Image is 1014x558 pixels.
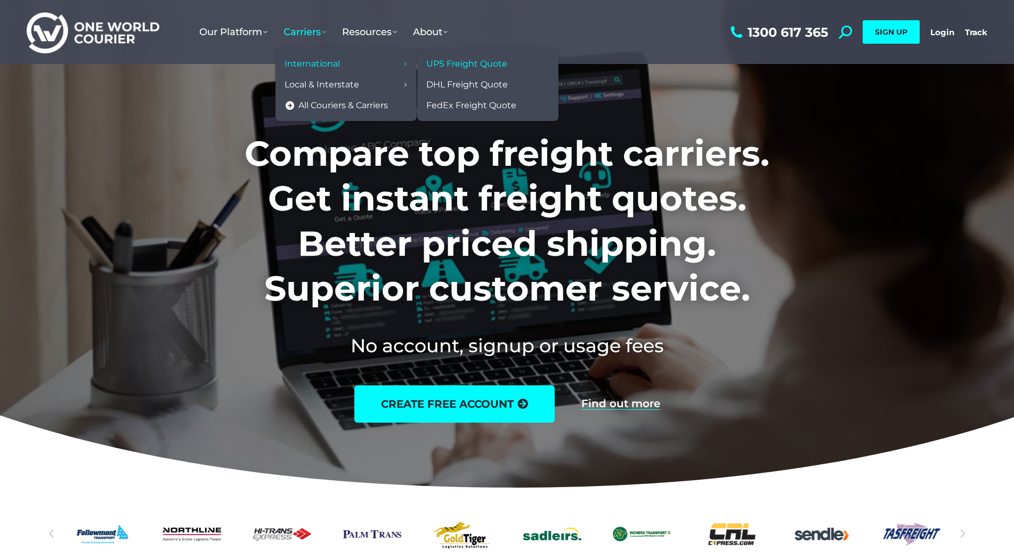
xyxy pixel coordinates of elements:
[253,515,311,553] a: Hi-Trans_logo
[285,79,359,91] span: Local & Interstate
[343,515,401,553] div: 13 / 25
[27,11,159,54] img: One World Courier
[298,100,388,111] span: All Couriers & Carriers
[426,59,507,70] span: UPS Freight Quote
[191,15,275,48] a: Our Platform
[283,26,326,38] span: Carriers
[253,515,311,553] div: 12 / 25
[342,26,397,38] span: Resources
[613,515,671,553] div: 16 / 25
[426,100,516,111] span: FedEx Freight Quote
[581,398,660,410] a: Find out more
[703,515,761,553] div: 17 / 25
[875,27,907,37] span: SIGN UP
[423,54,553,75] a: UPS Freight Quote
[174,333,840,359] h2: No account, signup or usage fees
[793,515,851,553] div: 18 / 25
[199,26,267,38] span: Our Platform
[703,515,761,553] a: CRL Express Logo
[334,15,405,48] a: Resources
[863,20,920,44] a: SIGN UP
[883,515,941,553] a: Tas Freight logo a one world courier partner in freight solutions
[275,15,334,48] a: Carriers
[426,79,508,91] span: DHL Freight Quote
[73,515,131,553] div: 10 / 25
[433,515,491,553] a: gb
[930,27,954,37] a: Login
[883,515,941,553] div: 19 / 25
[728,26,828,39] a: 1300 617 365
[423,95,553,116] a: FedEx Freight Quote
[354,385,555,423] a: create free account
[163,515,221,553] div: 11 / 25
[281,95,411,116] a: All Couriers & Carriers
[523,515,581,553] a: Sadleirs_logo_green
[343,515,401,553] a: Palm-Trans-logo_x2-1
[793,515,851,553] a: Sendle logo
[285,59,340,70] span: International
[281,75,411,95] a: Local & Interstate
[73,515,131,553] a: Followmont transoirt web logo
[965,27,987,37] a: Track
[405,15,456,48] a: About
[174,131,840,311] h1: Compare top freight carriers. Get instant freight quotes. Better priced shipping. Superior custom...
[613,515,671,553] a: Richers-Transport-logo2
[433,515,491,553] div: 14 / 25
[523,515,581,553] div: 15 / 25
[423,75,553,95] a: DHL Freight Quote
[73,515,940,553] div: Slides
[413,26,448,38] span: About
[281,54,411,75] a: International
[163,515,221,553] a: Northline logo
